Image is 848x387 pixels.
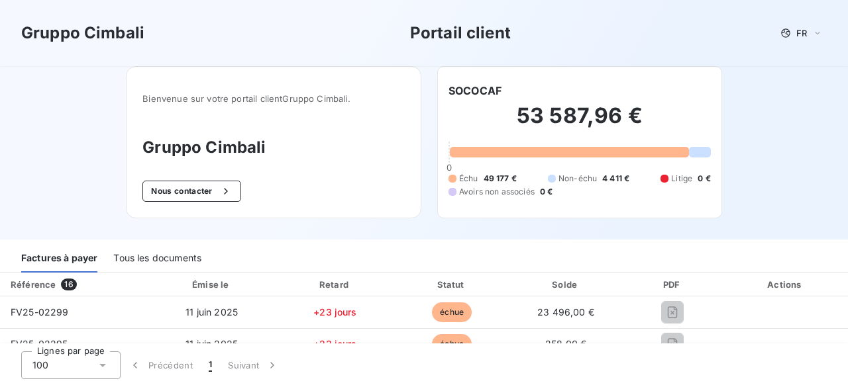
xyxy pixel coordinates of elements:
button: Suivant [220,351,287,379]
span: +23 jours [313,338,356,349]
div: Actions [726,278,845,291]
span: 100 [32,359,48,372]
span: Non-échu [558,173,597,185]
h3: Gruppo Cimbali [142,136,405,159]
div: Référence [11,279,56,290]
span: Échu [459,173,478,185]
h3: Gruppo Cimbali [21,21,144,45]
span: 0 [447,162,452,173]
span: 4 411 € [602,173,629,185]
h6: SOCOCAF [449,83,502,99]
div: Solde [512,278,619,291]
span: 11 juin 2025 [185,338,238,349]
span: Litige [671,173,692,185]
div: Statut [397,278,507,291]
span: FV25-02295 [11,338,68,349]
div: Émise le [150,278,274,291]
span: +23 jours [313,306,356,318]
span: 0 € [698,173,710,185]
h3: Portail client [410,21,511,45]
span: 1 [209,359,212,372]
div: Factures à payer [21,245,97,273]
span: 49 177 € [484,173,517,185]
span: 11 juin 2025 [185,306,238,318]
span: échue [432,334,472,354]
span: FR [796,28,807,38]
span: 23 496,00 € [537,306,594,318]
div: Tous les documents [113,245,201,273]
h2: 53 587,96 € [449,103,711,142]
button: Nous contacter [142,181,240,202]
span: 16 [61,279,76,290]
span: FV25-02299 [11,306,69,318]
div: Retard [279,278,392,291]
button: Précédent [121,351,201,379]
button: 1 [201,351,220,379]
span: 258,00 € [545,338,586,349]
div: PDF [625,278,721,291]
span: échue [432,302,472,322]
span: Bienvenue sur votre portail client Gruppo Cimbali . [142,93,405,104]
span: 0 € [540,186,553,198]
span: Avoirs non associés [459,186,535,198]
